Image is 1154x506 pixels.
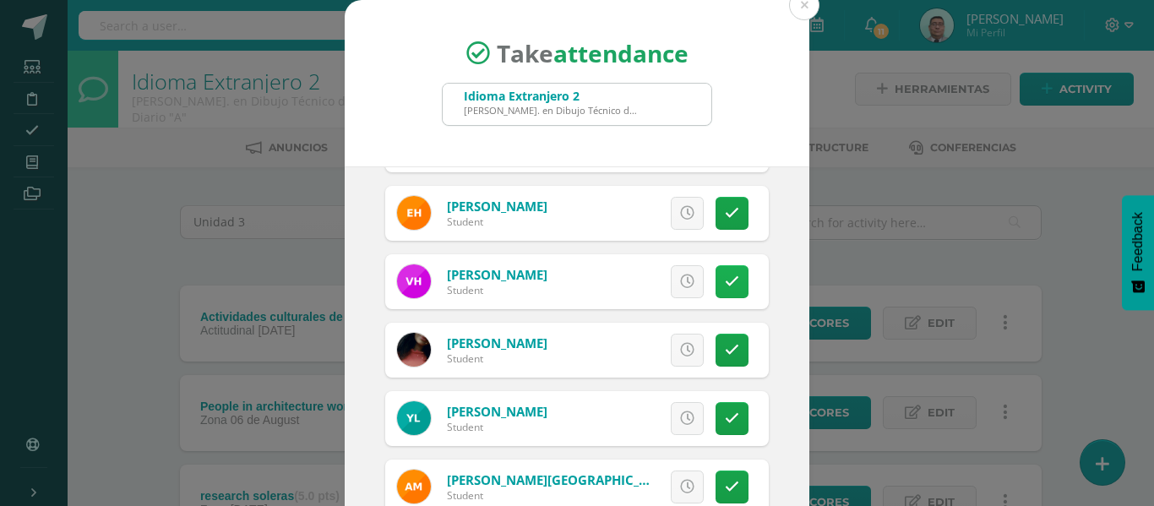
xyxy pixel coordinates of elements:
[397,333,431,367] img: d241fbcb6d3ff3d5f8cc9c1f08b4da20.png
[447,488,650,503] div: Student
[397,196,431,230] img: b4b785423a9a75ab8fcd1d4e02872ba4.png
[443,84,711,125] input: Search for a grade or section here…
[447,283,547,297] div: Student
[447,471,677,488] a: [PERSON_NAME][GEOGRAPHIC_DATA]
[553,37,689,69] strong: attendance
[464,88,641,104] div: Idioma Extranjero 2
[497,37,689,69] span: Take
[397,401,431,435] img: e97e6d6b3d6506f0f8269550c693c836.png
[1130,212,1146,271] span: Feedback
[397,470,431,503] img: 959b6b1cb414416fe518612c065a0c57.png
[464,104,641,117] div: [PERSON_NAME]. en Dibujo Técnico de Construcción Diario "A"
[447,335,547,351] a: [PERSON_NAME]
[447,351,547,366] div: Student
[447,198,547,215] a: [PERSON_NAME]
[397,264,431,298] img: ec8009baef9e6b6145923be1f6148a9a.png
[447,420,547,434] div: Student
[447,266,547,283] a: [PERSON_NAME]
[447,215,547,229] div: Student
[447,403,547,420] a: [PERSON_NAME]
[1122,195,1154,310] button: Feedback - Mostrar encuesta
